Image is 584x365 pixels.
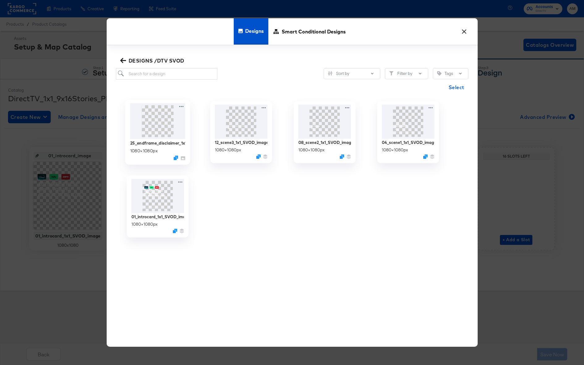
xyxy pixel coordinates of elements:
div: 1080 × 1080 px [298,147,325,153]
svg: Filter [389,71,394,76]
svg: Duplicate [173,155,178,160]
svg: Duplicate [173,229,177,233]
button: DESIGNS /DTV SVOD [119,56,187,65]
button: Select [446,81,467,93]
span: Designs [245,17,264,45]
div: 1080 × 1080 px [215,147,241,153]
div: 1080 × 1080 px [130,148,157,154]
div: 08_scene2_1x1_SVOD_image [298,139,351,145]
div: 04_scene1_1x1_SVOD_image [382,139,434,145]
div: 04_scene1_1x1_SVOD_image1080×1080pxDuplicate [377,101,439,163]
svg: Duplicate [256,154,261,159]
div: 08_scene2_1x1_SVOD_image1080×1080pxDuplicate [294,101,356,163]
img: wdOUDQ_8vTv8KyNduUJKDQ.png [130,103,185,139]
svg: Duplicate [423,154,428,159]
button: × [459,24,470,36]
img: tmD-1ztftg6Tf7QabBybew.png [215,105,267,139]
button: SlidersSort by [324,68,380,79]
img: gaqduT2ruZrUhA6U9Nj4gQ.png [382,105,434,139]
div: 01_introcard_1x1_SVOD_image1080×1080pxDuplicate [127,176,189,237]
button: TagTags [433,68,468,79]
div: 12_scene3_1x1_SVOD_image [215,139,267,145]
svg: Sliders [328,71,332,76]
img: C_62LJcadz3o5UqKqjahlw.png [131,179,184,213]
div: 1080 × 1080 px [382,147,408,153]
span: DESIGNS /DTV SVOD [121,56,184,65]
input: Search for a design [116,68,218,80]
div: 01_introcard_1x1_SVOD_image [131,214,184,219]
svg: Tag [437,71,441,76]
div: 12_scene3_1x1_SVOD_image1080×1080pxDuplicate [210,101,272,163]
div: 1080 × 1080 px [131,221,158,227]
span: Select [449,83,464,92]
button: FilterFilter by [385,68,428,79]
div: 25_endframe_disclaimer_1x1_SVOD_image1080×1080pxDuplicate [125,100,190,165]
svg: Duplicate [340,154,344,159]
img: l4UCzJ3Q-eSt6epCIr445A.png [298,105,351,139]
div: 25_endframe_disclaimer_1x1_SVOD_image [130,140,185,146]
span: Smart Conditional Designs [282,18,346,45]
